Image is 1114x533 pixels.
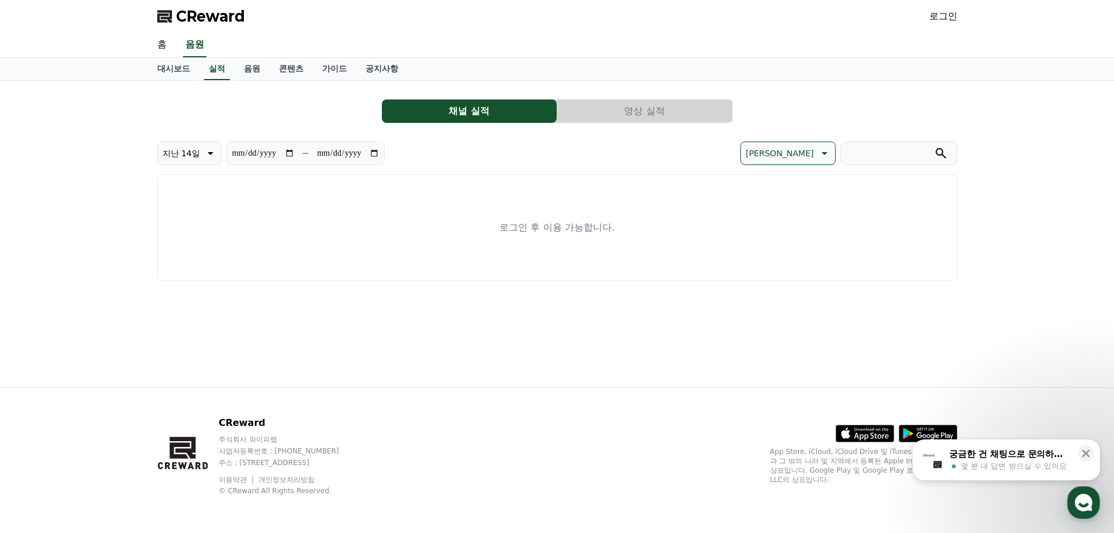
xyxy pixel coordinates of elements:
[157,142,222,165] button: 지난 14일
[151,371,225,400] a: 설정
[770,447,957,484] p: App Store, iCloud, iCloud Drive 및 iTunes Store는 미국과 그 밖의 나라 및 지역에서 등록된 Apple Inc.의 서비스 상표입니다. Goo...
[258,476,315,484] a: 개인정보처리방침
[356,58,408,80] a: 공지사항
[929,9,957,23] a: 로그인
[219,446,361,456] p: 사업자등록번호 : [PHONE_NUMBER]
[148,33,176,57] a: 홈
[219,476,256,484] a: 이용약관
[557,99,732,123] button: 영상 실적
[499,221,614,235] p: 로그인 후 이용 가능합니다.
[740,142,835,165] button: [PERSON_NAME]
[234,58,270,80] a: 음원
[157,7,245,26] a: CReward
[77,371,151,400] a: 대화
[382,99,557,123] button: 채널 실적
[219,416,361,430] p: CReward
[176,7,245,26] span: CReward
[219,458,361,467] p: 주소 : [STREET_ADDRESS]
[4,371,77,400] a: 홈
[37,388,44,398] span: 홈
[746,145,813,161] p: [PERSON_NAME]
[313,58,356,80] a: 가이드
[219,435,361,444] p: 주식회사 와이피랩
[148,58,199,80] a: 대시보드
[163,145,200,161] p: 지난 14일
[557,99,733,123] a: 영상 실적
[302,146,309,160] p: ~
[204,58,230,80] a: 실적
[107,389,121,398] span: 대화
[183,33,206,57] a: 음원
[219,486,361,496] p: © CReward All Rights Reserved.
[181,388,195,398] span: 설정
[270,58,313,80] a: 콘텐츠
